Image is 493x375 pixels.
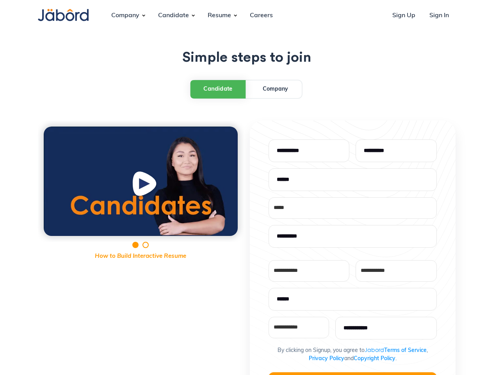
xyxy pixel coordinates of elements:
a: Careers [244,5,279,26]
p: How to Build Interactive Resume [38,252,244,261]
img: Play Button [131,170,160,201]
div: Company [105,5,146,26]
p: By clicking on Signup, you agree to , and . [278,346,428,363]
img: Jabord [38,9,89,21]
a: Company [249,80,302,98]
a: Sign In [423,5,455,26]
span: Jabord [365,346,384,353]
div: Show slide 2 of 2 [142,242,149,248]
div: Candidate [152,5,195,26]
a: Privacy Policy [309,356,344,362]
img: Candidate Thumbnail [44,127,238,236]
a: Copyright Policy [354,356,395,362]
div: Resume [201,5,237,26]
a: Candidate [190,80,246,98]
div: Show slide 1 of 2 [132,242,139,248]
div: Candidate [203,85,233,93]
div: Company [263,85,288,93]
a: Sign Up [386,5,422,26]
div: carousel [38,121,244,261]
div: 1 of 2 [38,121,244,242]
a: open lightbox [44,127,238,236]
a: JabordTerms of Service [365,348,427,354]
h1: Simple steps to join [38,50,456,66]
